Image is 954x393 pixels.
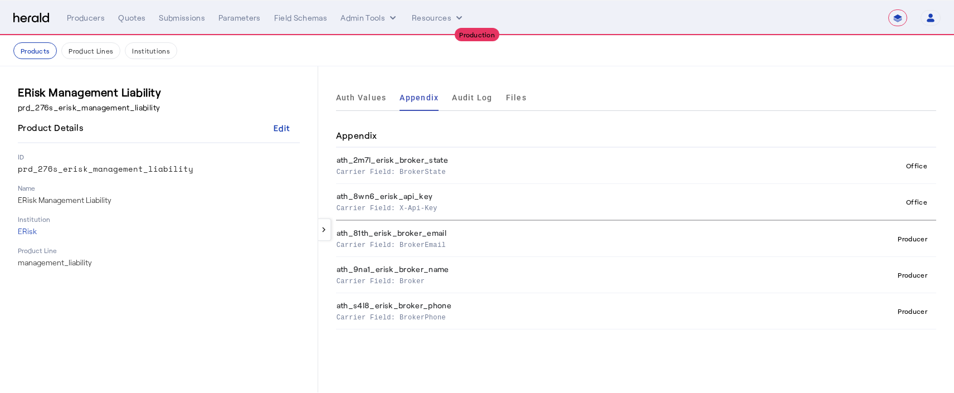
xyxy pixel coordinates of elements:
p: Carrier Field: X-Api-Key [337,202,767,213]
button: internal dropdown menu [340,12,398,23]
div: Producer [893,268,932,282]
th: ath_81th_erisk_broker_email [336,220,771,257]
div: Production [455,28,499,41]
p: Carrier Field: BrokerEmail [337,239,767,250]
p: management_liability [18,257,300,268]
p: Product Line [18,246,300,255]
div: Producers [67,12,105,23]
div: Quotes [118,12,145,23]
img: Herald Logo [13,13,49,23]
div: Edit [274,122,290,134]
div: Office [902,159,932,172]
div: Producer [893,232,932,245]
span: Appendix [400,94,439,101]
a: Files [506,84,527,111]
th: ath_8wn6_erisk_api_key [336,184,771,221]
p: ERisk [18,226,300,237]
div: Parameters [218,12,261,23]
p: ID [18,152,300,161]
span: Files [506,94,527,101]
button: Product Lines [61,42,120,59]
button: Edit [264,118,300,138]
p: ERisk Management Liability [18,195,300,206]
h4: Appendix [336,129,377,142]
div: Producer [893,304,932,318]
th: ath_9na1_erisk_broker_name [336,257,771,293]
button: Institutions [125,42,177,59]
th: ath_2m7l_erisk_broker_state [336,148,771,184]
p: prd_276s_erisk_management_liability [18,163,300,174]
div: Submissions [159,12,205,23]
p: Carrier Field: BrokerPhone [337,311,767,322]
a: Audit Log [452,84,492,111]
span: Audit Log [452,94,492,101]
button: Products [13,42,57,59]
p: prd_276s_erisk_management_liability [18,102,300,113]
th: ath_s4l8_erisk_broker_phone [336,293,771,329]
p: Name [18,183,300,192]
h3: ERisk Management Liability [18,84,300,100]
button: Resources dropdown menu [412,12,465,23]
span: Auth Values [336,94,387,101]
mat-icon: keyboard_arrow_left [319,225,329,235]
h4: Product Details [18,121,87,134]
p: Institution [18,215,300,224]
a: Appendix [400,84,439,111]
div: Office [902,195,932,208]
p: Carrier Field: BrokerState [337,166,767,177]
a: Auth Values [336,84,387,111]
div: Field Schemas [274,12,328,23]
p: Carrier Field: Broker [337,275,767,286]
